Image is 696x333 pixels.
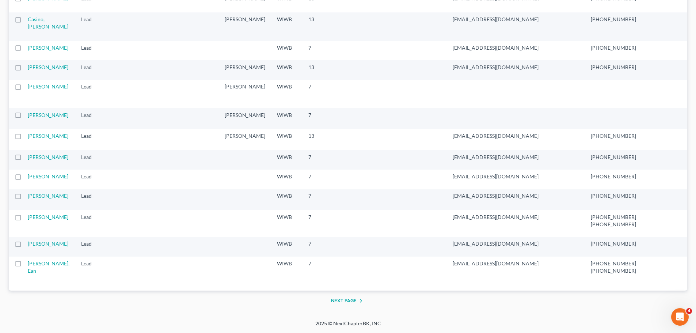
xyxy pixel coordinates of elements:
[28,154,68,160] a: [PERSON_NAME]
[75,108,110,129] td: Lead
[28,260,69,274] a: [PERSON_NAME], Ean
[28,133,68,139] a: [PERSON_NAME]
[75,210,110,237] td: Lead
[28,83,68,90] a: [PERSON_NAME]
[453,44,579,52] pre: [EMAIL_ADDRESS][DOMAIN_NAME]
[28,45,68,51] a: [PERSON_NAME]
[591,132,636,140] pre: [PHONE_NUMBER]
[75,150,110,170] td: Lead
[28,16,68,30] a: Casino, [PERSON_NAME]
[271,210,303,237] td: WIWB
[219,129,271,150] td: [PERSON_NAME]
[453,173,579,180] pre: [EMAIL_ADDRESS][DOMAIN_NAME]
[686,308,692,314] span: 4
[75,189,110,210] td: Lead
[671,308,689,326] iframe: Intercom live chat
[453,240,579,247] pre: [EMAIL_ADDRESS][DOMAIN_NAME]
[453,16,579,23] pre: [EMAIL_ADDRESS][DOMAIN_NAME]
[28,112,68,118] a: [PERSON_NAME]
[453,260,579,267] pre: [EMAIL_ADDRESS][DOMAIN_NAME]
[303,80,339,108] td: 7
[303,12,339,41] td: 13
[28,241,68,247] a: [PERSON_NAME]
[591,260,636,275] pre: [PHONE_NUMBER] [PHONE_NUMBER]
[303,108,339,129] td: 7
[75,129,110,150] td: Lead
[271,237,303,257] td: WIWB
[591,154,636,161] pre: [PHONE_NUMBER]
[591,192,636,200] pre: [PHONE_NUMBER]
[453,213,579,221] pre: [EMAIL_ADDRESS][DOMAIN_NAME]
[271,41,303,60] td: WIWB
[219,80,271,108] td: [PERSON_NAME]
[591,44,636,52] pre: [PHONE_NUMBER]
[303,257,339,285] td: 7
[75,12,110,41] td: Lead
[303,60,339,80] td: 13
[303,129,339,150] td: 13
[140,320,556,333] div: 2025 © NextChapterBK, INC
[303,237,339,257] td: 7
[453,192,579,200] pre: [EMAIL_ADDRESS][DOMAIN_NAME]
[219,12,271,41] td: [PERSON_NAME]
[28,214,68,220] a: [PERSON_NAME]
[303,170,339,189] td: 7
[591,240,636,247] pre: [PHONE_NUMBER]
[591,213,636,228] pre: [PHONE_NUMBER] [PHONE_NUMBER]
[75,257,110,285] td: Lead
[271,150,303,170] td: WIWB
[453,132,579,140] pre: [EMAIL_ADDRESS][DOMAIN_NAME]
[271,60,303,80] td: WIWB
[28,173,68,179] a: [PERSON_NAME]
[453,64,579,71] pre: [EMAIL_ADDRESS][DOMAIN_NAME]
[591,173,636,180] pre: [PHONE_NUMBER]
[453,154,579,161] pre: [EMAIL_ADDRESS][DOMAIN_NAME]
[271,108,303,129] td: WIWB
[75,60,110,80] td: Lead
[303,210,339,237] td: 7
[271,170,303,189] td: WIWB
[303,41,339,60] td: 7
[75,170,110,189] td: Lead
[75,41,110,60] td: Lead
[28,193,68,199] a: [PERSON_NAME]
[303,150,339,170] td: 7
[28,64,68,70] a: [PERSON_NAME]
[271,257,303,285] td: WIWB
[331,296,365,305] button: Next Page
[75,237,110,257] td: Lead
[271,189,303,210] td: WIWB
[75,80,110,108] td: Lead
[271,129,303,150] td: WIWB
[271,80,303,108] td: WIWB
[591,64,636,71] pre: [PHONE_NUMBER]
[303,189,339,210] td: 7
[219,60,271,80] td: [PERSON_NAME]
[271,12,303,41] td: WIWB
[591,16,636,23] pre: [PHONE_NUMBER]
[219,108,271,129] td: [PERSON_NAME]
